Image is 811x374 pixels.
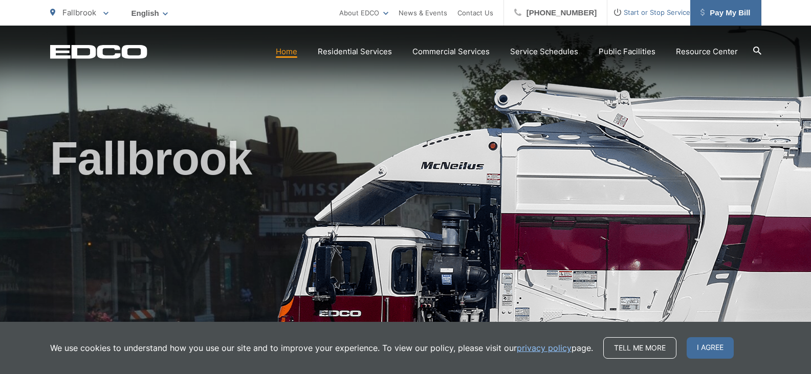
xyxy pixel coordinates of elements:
a: privacy policy [517,342,572,354]
a: Resource Center [676,46,738,58]
p: We use cookies to understand how you use our site and to improve your experience. To view our pol... [50,342,593,354]
span: Pay My Bill [700,7,750,19]
a: EDCD logo. Return to the homepage. [50,45,147,59]
a: Contact Us [457,7,493,19]
a: Public Facilities [599,46,655,58]
span: English [124,5,176,21]
a: Commercial Services [412,46,490,58]
a: News & Events [399,7,447,19]
a: Residential Services [318,46,392,58]
a: Tell me more [603,337,676,359]
a: Home [276,46,297,58]
span: Fallbrook [62,8,96,17]
a: Service Schedules [510,46,578,58]
a: About EDCO [339,7,388,19]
